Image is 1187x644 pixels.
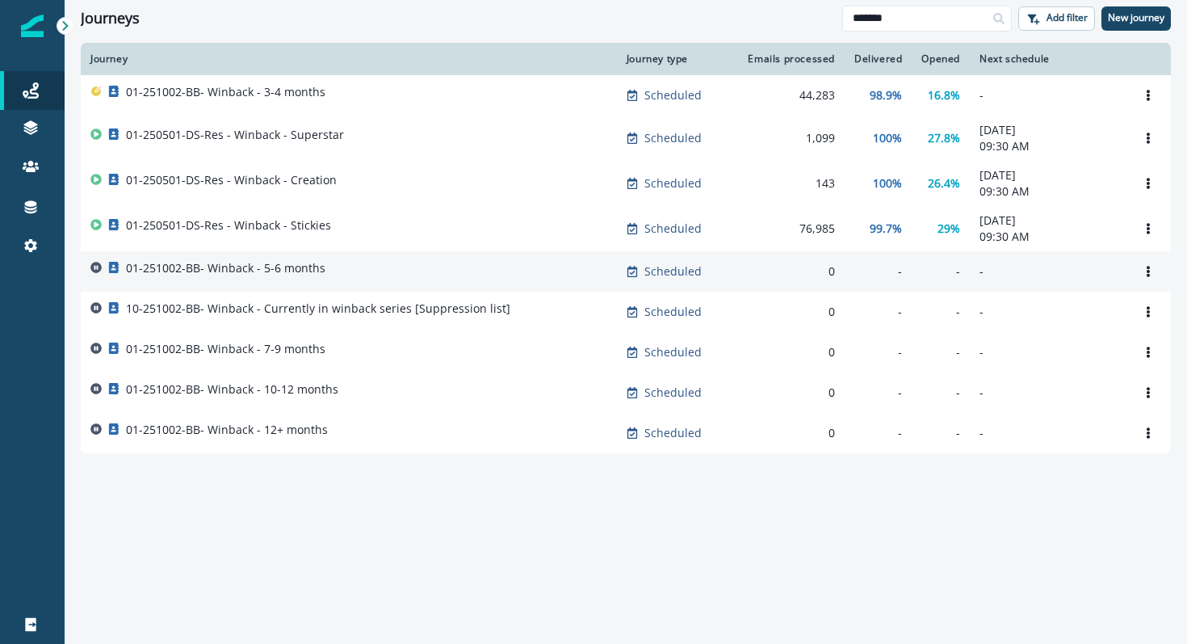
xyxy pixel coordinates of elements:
button: Options [1135,381,1161,405]
p: - [979,304,1116,320]
a: 10-251002-BB- Winback - Currently in winback series [Suppression list]Scheduled0---Options [81,292,1171,332]
p: 01-251002-BB- Winback - 7-9 months [126,341,325,357]
p: Add filter [1046,12,1088,23]
p: 01-251002-BB- Winback - 5-6 months [126,260,325,276]
p: 29% [937,221,960,237]
button: Options [1135,126,1161,150]
p: 100% [873,130,902,146]
div: 0 [744,385,835,401]
div: Journey type [627,53,724,65]
button: Options [1135,421,1161,445]
button: Options [1135,217,1161,241]
div: Journey [90,53,607,65]
a: 01-251002-BB- Winback - 5-6 monthsScheduled0---Options [81,251,1171,292]
div: Emails processed [744,53,835,65]
div: - [921,304,960,320]
p: [DATE] [979,167,1116,183]
p: 01-251002-BB- Winback - 12+ months [126,422,328,438]
p: 100% [873,175,902,192]
div: - [854,263,902,280]
a: 01-251002-BB- Winback - 3-4 monthsScheduled44,28398.9%16.8%-Options [81,75,1171,116]
p: 10-251002-BB- Winback - Currently in winback series [Suppression list] [126,301,510,317]
p: [DATE] [979,213,1116,229]
div: 1,099 [744,130,835,146]
div: - [854,344,902,360]
button: New journey [1101,6,1171,31]
p: Scheduled [644,344,702,360]
p: Scheduled [644,385,702,401]
a: 01-250501-DS-Res - Winback - CreationScheduled143100%26.4%[DATE]09:30 AMOptions [81,161,1171,206]
p: Scheduled [644,221,702,237]
div: Opened [921,53,960,65]
p: Scheduled [644,175,702,192]
div: 0 [744,425,835,441]
p: 16.8% [928,87,960,103]
div: Delivered [854,53,902,65]
div: - [921,263,960,280]
p: 01-250501-DS-Res - Winback - Superstar [126,127,344,143]
a: 01-251002-BB- Winback - 7-9 monthsScheduled0---Options [81,332,1171,373]
p: 09:30 AM [979,229,1116,245]
button: Options [1135,259,1161,284]
p: 09:30 AM [979,183,1116,200]
a: 01-251002-BB- Winback - 12+ monthsScheduled0---Options [81,413,1171,453]
p: 01-251002-BB- Winback - 3-4 months [126,84,325,100]
div: 76,985 [744,221,835,237]
div: - [921,385,960,401]
div: 44,283 [744,87,835,103]
div: 0 [744,344,835,360]
p: 99.7% [870,221,902,237]
h1: Journeys [81,10,140,27]
p: 01-251002-BB- Winback - 10-12 months [126,381,338,398]
button: Options [1135,340,1161,364]
p: 09:30 AM [979,138,1116,154]
a: 01-250501-DS-Res - Winback - SuperstarScheduled1,099100%27.8%[DATE]09:30 AMOptions [81,116,1171,161]
p: 26.4% [928,175,960,192]
button: Options [1135,300,1161,324]
a: 01-251002-BB- Winback - 10-12 monthsScheduled0---Options [81,373,1171,413]
button: Options [1135,171,1161,196]
div: 143 [744,175,835,192]
p: Scheduled [644,425,702,441]
img: Inflection [21,15,44,37]
div: - [921,425,960,441]
p: - [979,344,1116,360]
p: 01-250501-DS-Res - Winback - Creation [126,172,337,188]
p: New journey [1108,12,1164,23]
div: 0 [744,304,835,320]
button: Add filter [1018,6,1095,31]
div: Next schedule [979,53,1116,65]
div: - [854,385,902,401]
p: Scheduled [644,304,702,320]
a: 01-250501-DS-Res - Winback - StickiesScheduled76,98599.7%29%[DATE]09:30 AMOptions [81,206,1171,251]
div: - [921,344,960,360]
p: - [979,425,1116,441]
button: Options [1135,83,1161,107]
p: Scheduled [644,87,702,103]
p: Scheduled [644,263,702,280]
p: Scheduled [644,130,702,146]
p: 27.8% [928,130,960,146]
p: 01-250501-DS-Res - Winback - Stickies [126,217,331,234]
div: - [854,304,902,320]
p: - [979,87,1116,103]
p: - [979,385,1116,401]
div: 0 [744,263,835,280]
p: - [979,263,1116,280]
p: 98.9% [870,87,902,103]
div: - [854,425,902,441]
p: [DATE] [979,122,1116,138]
